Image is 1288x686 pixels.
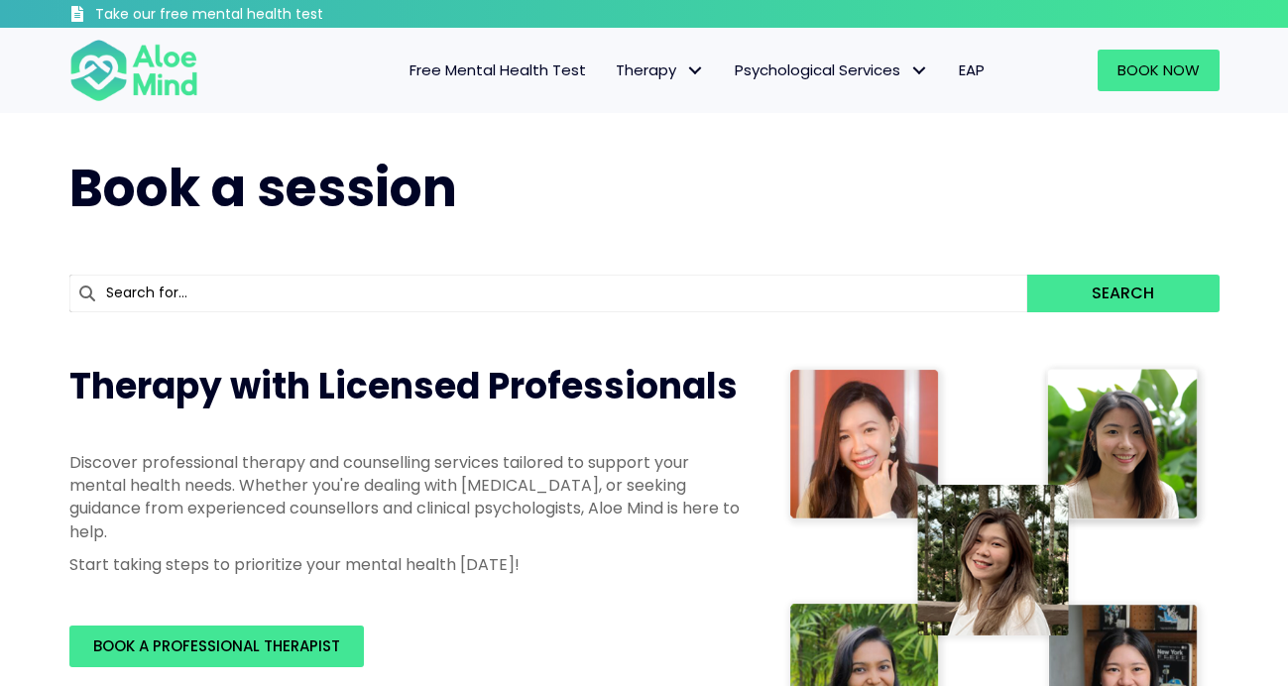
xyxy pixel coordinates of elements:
a: EAP [944,50,999,91]
a: TherapyTherapy: submenu [601,50,720,91]
input: Search for... [69,275,1028,312]
nav: Menu [224,50,999,91]
h3: Take our free mental health test [95,5,429,25]
a: BOOK A PROFESSIONAL THERAPIST [69,626,364,667]
img: Aloe mind Logo [69,38,198,103]
span: Psychological Services: submenu [905,57,934,85]
span: Book a session [69,152,457,224]
span: EAP [959,59,985,80]
span: Therapy [616,59,705,80]
span: BOOK A PROFESSIONAL THERAPIST [93,635,340,656]
p: Start taking steps to prioritize your mental health [DATE]! [69,553,744,576]
a: Take our free mental health test [69,5,429,28]
p: Discover professional therapy and counselling services tailored to support your mental health nee... [69,451,744,543]
a: Free Mental Health Test [395,50,601,91]
span: Therapy: submenu [681,57,710,85]
button: Search [1027,275,1219,312]
span: Psychological Services [735,59,929,80]
a: Psychological ServicesPsychological Services: submenu [720,50,944,91]
span: Therapy with Licensed Professionals [69,361,738,411]
span: Free Mental Health Test [410,59,586,80]
span: Book Now [1117,59,1200,80]
a: Book Now [1098,50,1220,91]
